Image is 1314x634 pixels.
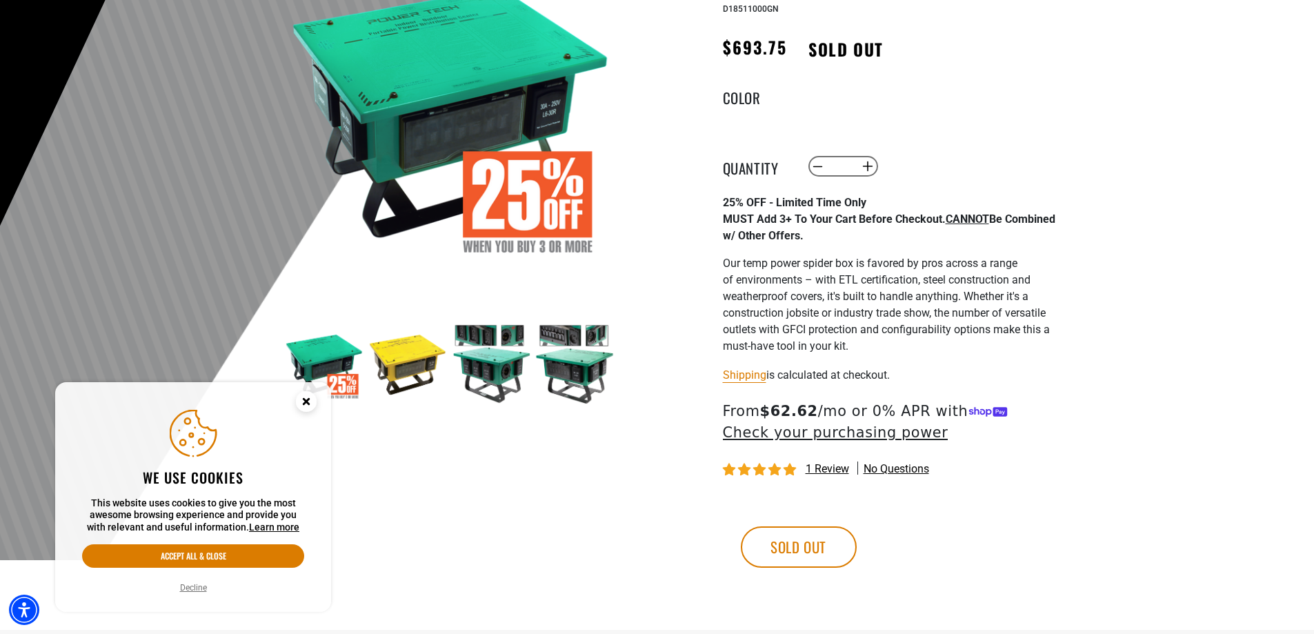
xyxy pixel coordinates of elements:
[368,324,448,404] img: yellow
[82,468,304,486] h2: We use cookies
[723,257,1050,353] span: Our temp power spider box is favored by pros across a range of environments – with ETL certificat...
[9,595,39,625] div: Accessibility Menu
[82,497,304,534] p: This website uses cookies to give you the most awesome browsing experience and provide you with r...
[793,33,898,64] span: Sold out
[281,382,331,425] button: Close this option
[249,522,299,533] a: This website uses cookies to give you the most awesome browsing experience and provide you with r...
[723,196,866,209] strong: 25% OFF - Limited Time Only
[723,34,788,59] span: $693.75
[946,212,989,226] span: CANNOT
[864,462,929,477] span: No questions
[723,464,799,477] span: 5.00 stars
[723,366,1061,384] div: is calculated at checkout.
[176,581,211,595] button: Decline
[723,87,792,105] legend: Color
[741,526,857,568] button: Sold out
[723,368,766,382] a: Shipping
[806,462,849,475] span: 1 review
[723,157,792,175] label: Quantity
[723,4,779,14] span: D18511000GN
[723,195,1061,355] div: Page 1
[82,544,304,568] button: Accept all & close
[55,382,331,613] aside: Cookie Consent
[535,324,615,404] img: green
[451,324,531,404] img: green
[723,212,1055,242] strong: MUST Add 3+ To Your Cart Before Checkout. Be Combined w/ Other Offers.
